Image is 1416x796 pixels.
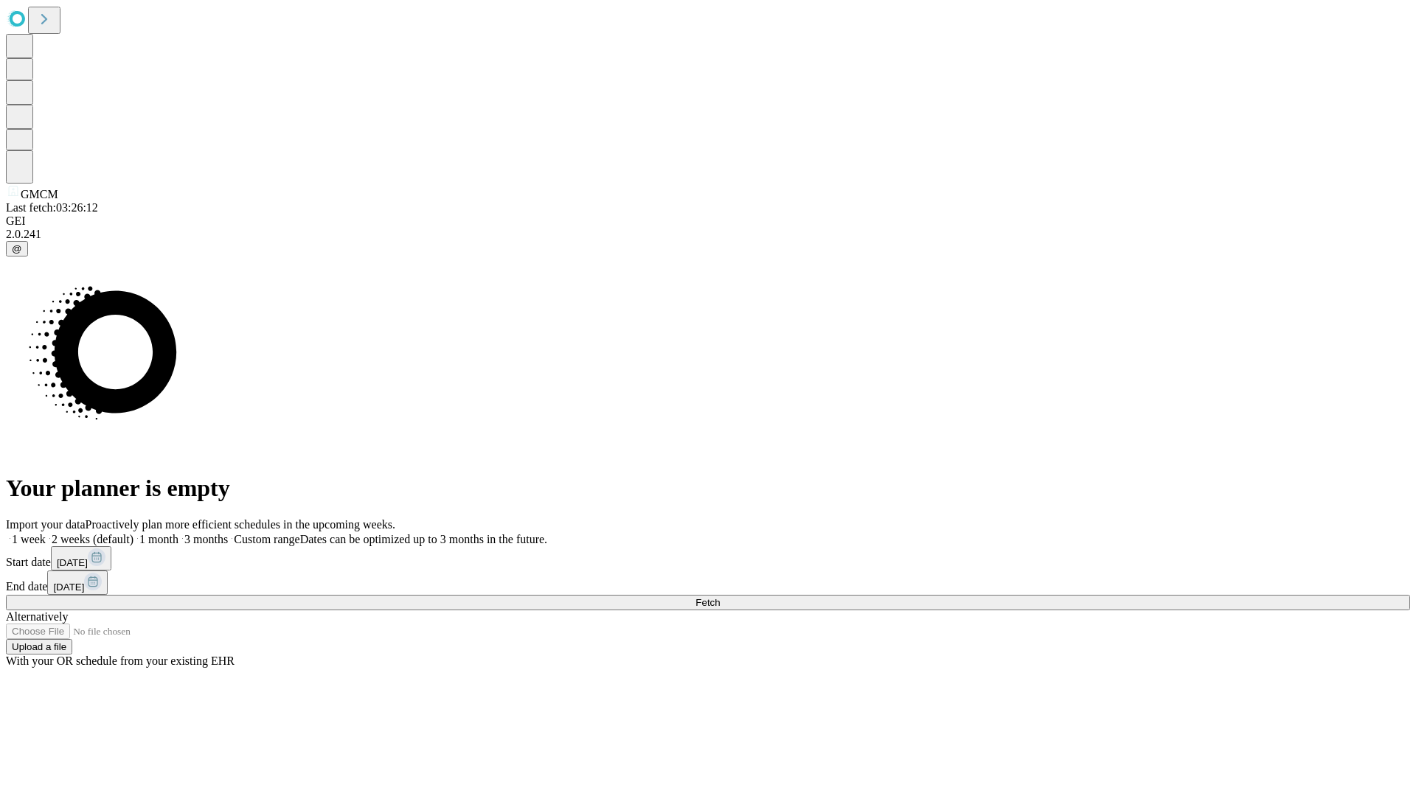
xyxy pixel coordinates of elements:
[6,546,1410,570] div: Start date
[51,546,111,570] button: [DATE]
[139,533,178,545] span: 1 month
[6,639,72,654] button: Upload a file
[47,570,108,595] button: [DATE]
[6,654,235,667] span: With your OR schedule from your existing EHR
[12,533,46,545] span: 1 week
[21,188,58,200] span: GMCM
[53,582,84,593] span: [DATE]
[52,533,133,545] span: 2 weeks (default)
[234,533,299,545] span: Custom range
[12,243,22,254] span: @
[57,557,88,568] span: [DATE]
[6,610,68,623] span: Alternatively
[6,228,1410,241] div: 2.0.241
[86,518,395,531] span: Proactively plan more efficient schedules in the upcoming weeks.
[695,597,720,608] span: Fetch
[6,214,1410,228] div: GEI
[6,241,28,256] button: @
[300,533,547,545] span: Dates can be optimized up to 3 months in the future.
[6,475,1410,502] h1: Your planner is empty
[6,570,1410,595] div: End date
[6,201,98,214] span: Last fetch: 03:26:12
[6,595,1410,610] button: Fetch
[184,533,228,545] span: 3 months
[6,518,86,531] span: Import your data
